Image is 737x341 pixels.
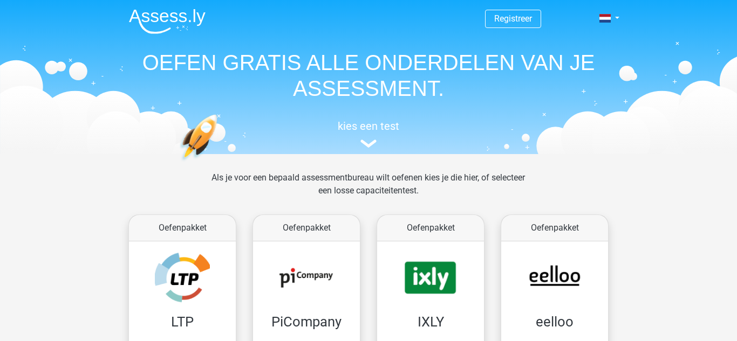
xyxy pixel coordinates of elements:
img: oefenen [180,114,259,212]
div: Als je voor een bepaald assessmentbureau wilt oefenen kies je die hier, of selecteer een losse ca... [203,171,534,210]
img: assessment [360,140,377,148]
h1: OEFEN GRATIS ALLE ONDERDELEN VAN JE ASSESSMENT. [120,50,617,101]
img: Assessly [129,9,206,34]
a: kies een test [120,120,617,148]
a: Registreer [494,13,532,24]
h5: kies een test [120,120,617,133]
